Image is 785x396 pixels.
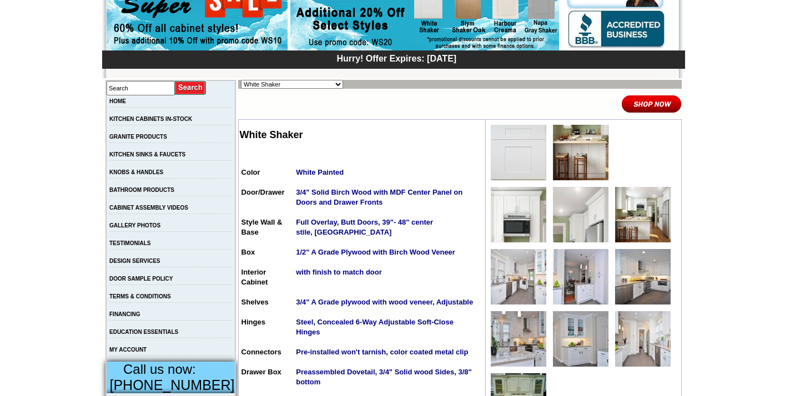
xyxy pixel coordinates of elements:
[109,293,171,299] a: TERMS & CONDITIONS
[109,98,126,104] a: HOME
[241,298,269,306] span: Shelves
[109,116,192,122] a: KITCHEN CABINETS IN-STOCK
[175,80,207,95] input: Submit
[241,188,285,196] span: Door/Drawer
[109,187,174,193] a: BATHROOM PRODUCTS
[241,218,283,236] span: Style Wall & Base
[109,134,167,140] a: GRANITE PRODUCTS
[241,348,281,356] span: Connectors
[108,52,685,64] div: Hurry! Offer Expires: [DATE]
[296,318,454,336] strong: Steel, Concealed 6-Way Adjustable Soft-Close Hinges
[241,168,260,176] span: Color
[109,276,173,282] a: DOOR SAMPLE POLICY
[296,368,472,386] strong: Preassembled Dovetail, 3/4" Solid wood Sides, 3/8" bottom
[109,240,150,246] a: TESTIMONIALS
[109,205,188,211] a: CABINET ASSEMBLY VIDEOS
[110,377,235,393] span: [PHONE_NUMBER]
[109,169,163,175] a: KNOBS & HANDLES
[241,248,255,256] span: Box
[296,298,473,306] strong: 3/4" A Grade plywood with wood veneer, Adjustable
[296,168,344,176] strong: White Painted
[241,368,281,376] span: Drawer Box
[241,268,268,286] span: Interior Cabinet
[109,222,160,229] a: GALLERY PHOTOS
[109,311,140,317] a: FINANCING
[240,129,484,141] h2: White Shaker
[109,151,185,158] a: KITCHEN SINKS & FAUCETS
[241,318,265,326] span: Hinges
[109,258,160,264] a: DESIGN SERVICES
[296,218,433,236] strong: Full Overlay, Butt Doors, 39"- 48" center stile, [GEOGRAPHIC_DATA]
[296,248,455,256] strong: 1/2" A Grade Plywood with Birch Wood Veneer
[296,188,462,206] strong: 3/4" Solid Birch Wood with MDF Center Panel on Doors and Drawer Fronts
[123,362,196,377] span: Call us now:
[109,347,147,353] a: MY ACCOUNT
[109,329,178,335] a: EDUCATION ESSENTIALS
[296,268,382,276] strong: with finish to match door
[296,348,468,356] strong: Pre-installed won't tarnish, color coated metal clip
